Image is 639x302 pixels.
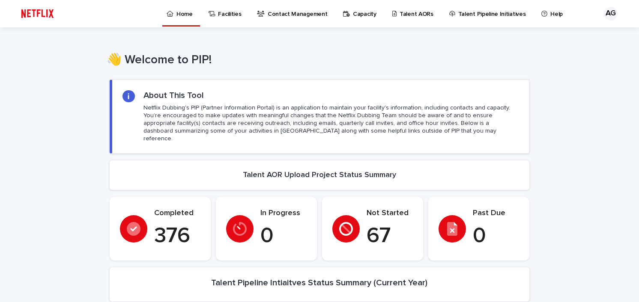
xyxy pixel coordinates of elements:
[473,209,519,218] p: Past Due
[260,223,307,249] p: 0
[154,209,200,218] p: Completed
[604,7,618,21] div: AG
[260,209,307,218] p: In Progress
[367,223,413,249] p: 67
[107,53,526,68] h1: 👋 Welcome to PIP!
[473,223,519,249] p: 0
[143,104,519,143] p: Netflix Dubbing's PIP (Partner Information Portal) is an application to maintain your facility's ...
[143,90,204,101] h2: About This Tool
[17,5,58,22] img: ifQbXi3ZQGMSEF7WDB7W
[367,209,413,218] p: Not Started
[154,223,200,249] p: 376
[212,278,428,288] h2: Talent Pipeline Intiaitves Status Summary (Current Year)
[243,171,396,180] h2: Talent AOR Upload Project Status Summary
